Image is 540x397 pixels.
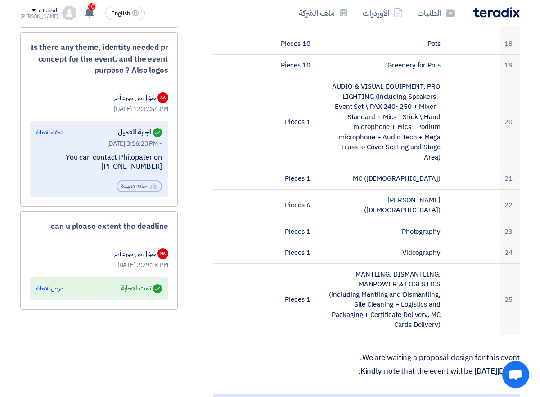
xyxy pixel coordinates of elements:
td: 20 [500,76,520,168]
td: Videography [317,242,447,264]
td: Photography [317,221,447,242]
div: can u please extent the deadline [30,221,168,232]
a: الطلبات [410,2,462,23]
td: Greenery for Pots [317,54,447,76]
td: AUDIO & VISUAL EQUIPMENT, PRO LIGHTING (including Speakers - Event Set \ PAX 240~250 + Mixer - St... [317,76,447,168]
a: الأوردرات [355,2,410,23]
td: 19 [500,54,520,76]
div: سؤال من مورد آخر [114,93,156,103]
img: Teradix logo [473,7,520,18]
td: 1 Pieces [265,242,318,264]
div: [DATE] 12:37:54 PM [30,104,168,114]
a: Open chat [502,361,529,388]
div: You can contact Philopater on [PHONE_NUMBER] [36,153,162,172]
p: We are waiting a proposal design for this event. [213,353,520,362]
td: 10 Pieces [265,54,318,76]
div: اجابة العميل [118,126,162,139]
td: MANTLING, DISMANTLING, MANPOWER & LOGESTICS (including Mantling and Dismantling, Site Cleaning + ... [317,263,447,335]
td: 1 Pieces [265,76,318,168]
td: 1 Pieces [265,263,318,335]
td: 22 [500,189,520,221]
div: اخفاء الاجابة [36,128,63,137]
div: تمت الاجابة [121,282,162,295]
button: English [105,6,145,20]
td: 25 [500,263,520,335]
td: MC ([DEMOGRAPHIC_DATA]) [317,168,447,190]
div: عرض الاجابة [36,284,63,293]
div: اجابة مفيدة [117,180,162,192]
td: 21 [500,168,520,190]
p: Kindly note that the event will be [DATE][DATE]. [213,367,520,376]
div: MA [157,248,168,259]
div: AA [157,92,168,103]
td: 24 [500,242,520,264]
td: 6 Pieces [265,189,318,221]
img: profile_test.png [62,6,76,20]
span: 10 [88,3,95,10]
td: 23 [500,221,520,242]
div: Is there any theme, identity needed pr concept for the event, and the event purpose ? Also logos [30,42,168,76]
td: 1 Pieces [265,221,318,242]
span: English [111,10,130,17]
div: [DATE] 2:29:18 PM [30,260,168,270]
td: 18 [500,33,520,55]
div: سؤال من مورد آخر [114,249,156,259]
td: [PERSON_NAME] ([DEMOGRAPHIC_DATA]) [317,189,447,221]
td: 10 Pieces [265,33,318,55]
div: [DATE] 3:16:23 PM - [36,139,162,148]
a: ملف الشركة [292,2,355,23]
div: الحساب [39,7,58,14]
div: [PERSON_NAME] [20,14,58,19]
td: 1 Pieces [265,168,318,190]
td: Pots [317,33,447,55]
